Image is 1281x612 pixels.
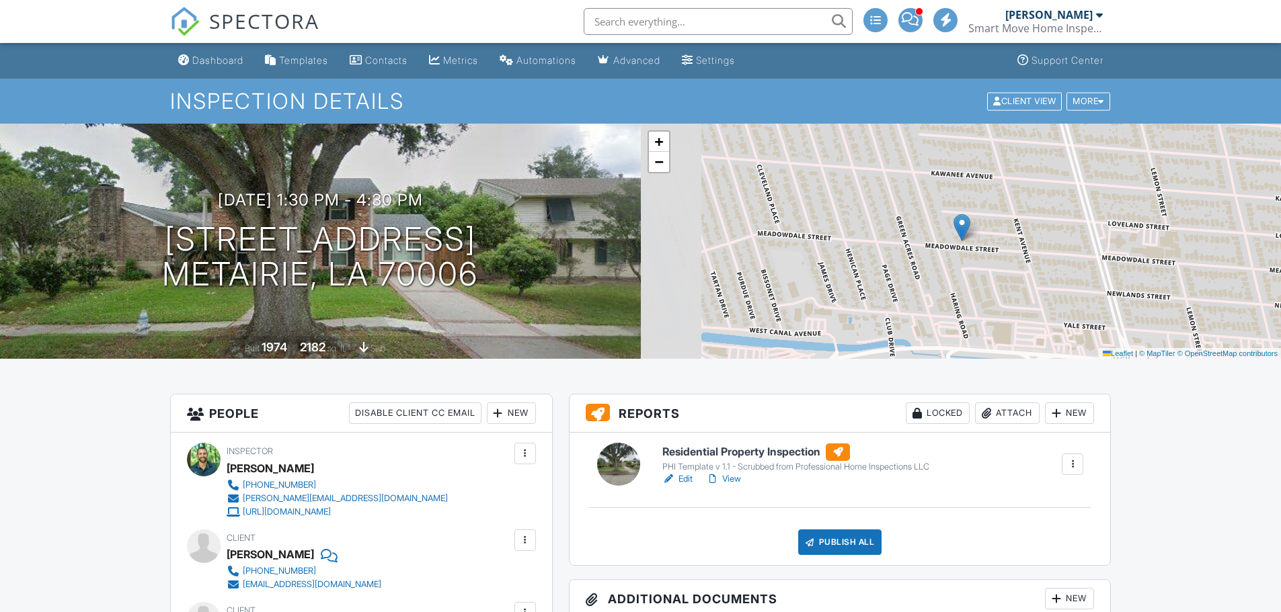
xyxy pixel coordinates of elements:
[209,7,319,35] span: SPECTORA
[662,443,929,461] h6: Residential Property Inspection
[1045,402,1094,424] div: New
[1139,349,1175,357] a: © MapTiler
[245,343,260,353] span: Built
[613,54,660,66] div: Advanced
[227,492,448,505] a: [PERSON_NAME][EMAIL_ADDRESS][DOMAIN_NAME]
[300,340,325,354] div: 2182
[349,402,481,424] div: Disable Client CC Email
[906,402,970,424] div: Locked
[162,222,478,293] h1: [STREET_ADDRESS] Metairie, LA 70006
[798,529,882,555] div: Publish All
[1066,92,1110,110] div: More
[227,478,448,492] a: [PHONE_NUMBER]
[696,54,735,66] div: Settings
[487,402,536,424] div: New
[954,214,970,241] img: Marker
[706,472,741,486] a: View
[1032,54,1103,66] div: Support Center
[243,579,381,590] div: [EMAIL_ADDRESS][DOMAIN_NAME]
[243,493,448,504] div: [PERSON_NAME][EMAIL_ADDRESS][DOMAIN_NAME]
[192,54,243,66] div: Dashboard
[1135,349,1137,357] span: |
[592,48,666,73] a: Advanced
[570,394,1111,433] h3: Reports
[371,343,385,353] span: slab
[662,472,693,486] a: Edit
[975,402,1040,424] div: Attach
[1103,349,1133,357] a: Leaflet
[227,533,256,543] span: Client
[365,54,407,66] div: Contacts
[243,480,316,490] div: [PHONE_NUMBER]
[968,21,1103,35] div: Smart Move Home Inspections, LLC LHI#11201
[1012,48,1109,73] a: Support Center
[662,443,929,473] a: Residential Property Inspection PHI Template v 1.1 - Scrubbed from Professional Home Inspections LLC
[654,153,663,170] span: −
[676,48,740,73] a: Settings
[987,92,1062,110] div: Client View
[262,340,287,354] div: 1974
[170,18,319,46] a: SPECTORA
[986,95,1065,105] a: Client View
[173,48,249,73] a: Dashboard
[227,446,273,456] span: Inspector
[227,578,381,591] a: [EMAIL_ADDRESS][DOMAIN_NAME]
[227,505,448,519] a: [URL][DOMAIN_NAME]
[170,7,200,36] img: The Best Home Inspection Software - Spectora
[227,544,314,564] div: [PERSON_NAME]
[443,54,478,66] div: Metrics
[344,48,413,73] a: Contacts
[227,564,381,578] a: [PHONE_NUMBER]
[171,394,552,433] h3: People
[327,343,346,353] span: sq. ft.
[243,566,316,576] div: [PHONE_NUMBER]
[170,89,1112,113] h1: Inspection Details
[516,54,576,66] div: Automations
[243,507,331,517] div: [URL][DOMAIN_NAME]
[218,191,423,209] h3: [DATE] 1:30 pm - 4:30 pm
[260,48,334,73] a: Templates
[1005,8,1093,21] div: [PERSON_NAME]
[662,462,929,472] div: PHI Template v 1.1 - Scrubbed from Professional Home Inspections LLC
[424,48,483,73] a: Metrics
[1177,349,1278,357] a: © OpenStreetMap contributors
[584,8,853,35] input: Search everything...
[654,133,663,150] span: +
[494,48,582,73] a: Automations (Advanced)
[649,132,669,152] a: Zoom in
[1045,588,1094,609] div: New
[279,54,328,66] div: Templates
[227,458,314,478] div: [PERSON_NAME]
[649,152,669,172] a: Zoom out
